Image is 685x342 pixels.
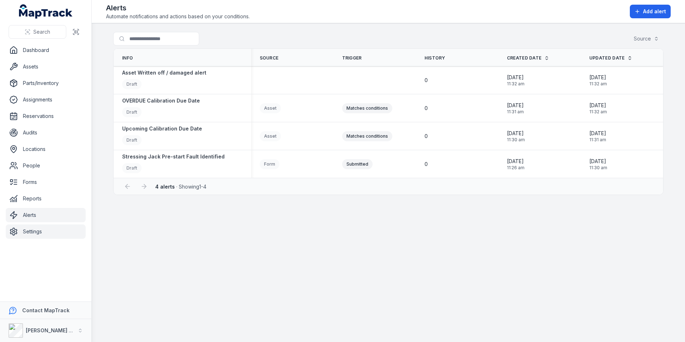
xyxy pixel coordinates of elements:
span: History [425,55,445,61]
span: 11:30 am [507,137,525,143]
span: Created Date [507,55,542,61]
span: 11:32 am [589,81,607,87]
a: Alerts [6,208,86,222]
a: Upcoming Calibration Due DateDraft [122,125,202,147]
span: 11:32 am [507,81,524,87]
a: Reports [6,191,86,206]
a: Settings [6,224,86,239]
time: 26/09/2025, 11:32:15 am [589,74,607,87]
span: [DATE] [507,158,524,165]
div: Submitted [342,159,373,169]
a: OVERDUE Calibration Due DateDraft [122,97,200,119]
a: Created Date [507,55,550,61]
span: Info [122,55,133,61]
a: Assets [6,60,86,74]
strong: OVERDUE Calibration Due Date [122,97,200,104]
span: 11:32 am [589,109,607,115]
span: [DATE] [589,74,607,81]
span: 11:30 am [589,165,607,171]
a: MapTrack [19,4,73,19]
a: Forms [6,175,86,189]
span: [DATE] [507,102,524,109]
div: Matches conditions [342,103,392,113]
div: Draft [122,79,142,89]
span: 0 [425,133,428,140]
span: [DATE] [507,74,524,81]
div: Draft [122,107,142,117]
time: 26/09/2025, 11:30:39 am [589,158,607,171]
strong: [PERSON_NAME] Asset Maintenance [26,327,118,333]
span: [DATE] [589,158,607,165]
time: 26/09/2025, 11:30:54 am [507,130,525,143]
div: Form [260,159,279,169]
span: [DATE] [507,130,525,137]
span: 11:26 am [507,165,524,171]
button: Search [9,25,66,39]
span: Source [260,55,279,61]
div: Asset [260,103,281,113]
strong: 4 alerts [155,184,175,190]
span: · Showing 1 - 4 [155,184,206,190]
div: Matches conditions [342,131,392,141]
a: Stressing Jack Pre-start Fault IdentifiedDraft [122,153,225,175]
span: [DATE] [589,130,606,137]
time: 26/09/2025, 11:31:29 am [507,102,524,115]
span: 0 [425,77,428,84]
span: Add alert [643,8,666,15]
a: People [6,158,86,173]
span: 11:31 am [589,137,606,143]
a: Locations [6,142,86,156]
time: 26/09/2025, 11:32:15 am [507,74,524,87]
span: 0 [425,105,428,112]
button: Source [629,32,664,46]
span: [DATE] [589,102,607,109]
a: Assignments [6,92,86,107]
span: Updated Date [589,55,625,61]
span: 11:31 am [507,109,524,115]
span: 0 [425,161,428,168]
a: Audits [6,125,86,140]
a: Reservations [6,109,86,123]
strong: Asset Written off / damaged alert [122,69,206,76]
div: Draft [122,135,142,145]
time: 26/09/2025, 11:26:00 am [507,158,524,171]
strong: Contact MapTrack [22,307,70,313]
strong: Upcoming Calibration Due Date [122,125,202,132]
div: Draft [122,163,142,173]
a: Asset Written off / damaged alertDraft [122,69,206,91]
span: Trigger [342,55,362,61]
time: 26/09/2025, 11:32:01 am [589,102,607,115]
strong: Stressing Jack Pre-start Fault Identified [122,153,225,160]
span: Automate notifications and actions based on your conditions. [106,13,250,20]
a: Updated Date [589,55,633,61]
a: Dashboard [6,43,86,57]
h2: Alerts [106,3,250,13]
a: Parts/Inventory [6,76,86,90]
button: Add alert [630,5,671,18]
div: Asset [260,131,281,141]
span: Search [33,28,50,35]
time: 26/09/2025, 11:31:23 am [589,130,606,143]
